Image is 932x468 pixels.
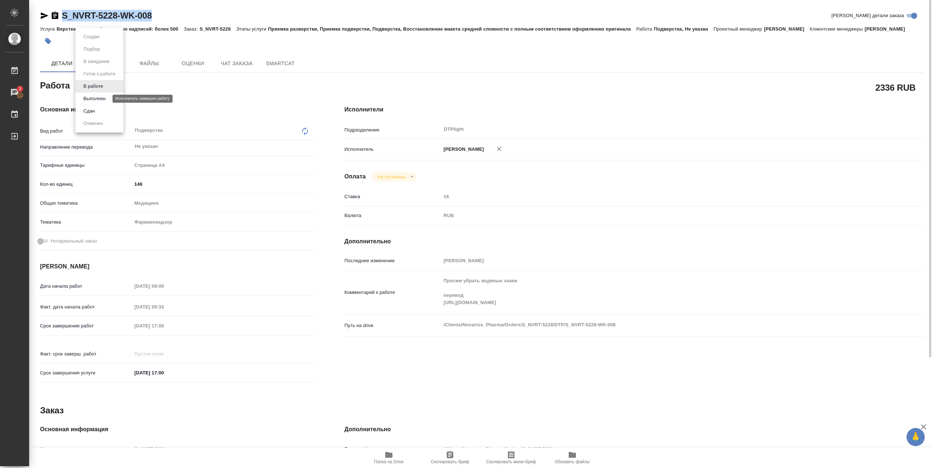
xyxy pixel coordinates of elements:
[81,45,102,53] button: Подбор
[81,82,105,90] button: В работе
[81,107,97,115] button: Сдан
[81,119,105,127] button: Отменен
[81,58,112,66] button: В ожидании
[81,95,108,103] button: Выполнен
[81,70,118,78] button: Готов к работе
[81,33,102,41] button: Создан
